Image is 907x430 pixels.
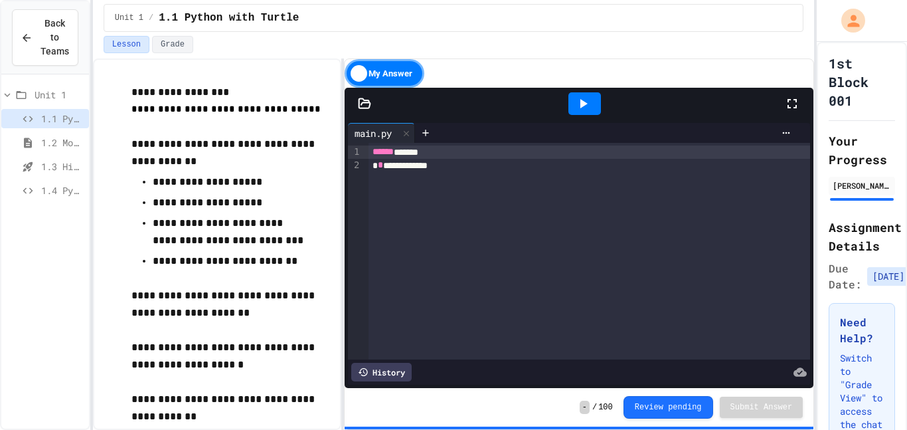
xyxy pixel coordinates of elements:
div: 1 [348,146,361,159]
button: Lesson [104,36,149,53]
div: My Account [827,5,868,36]
span: 1.1 Python with Turtle [41,112,84,126]
button: Review pending [623,396,713,419]
span: Unit 1 [35,88,84,102]
button: Back to Teams [12,9,78,66]
span: 1.4 Python (in Groups) [41,183,84,197]
div: History [351,363,412,381]
span: 1.2 More Python (using Turtle) [41,136,84,150]
div: main.py [348,123,415,143]
h2: Your Progress [829,132,895,169]
h3: Need Help? [840,314,884,346]
div: 2 [348,159,361,172]
h1: 1st Block 001 [829,54,895,110]
span: Due Date: [829,261,862,292]
span: 100 [598,402,613,413]
span: / [149,13,153,23]
button: Grade [152,36,193,53]
h2: Assignment Details [829,218,895,255]
span: Back to Teams [41,17,69,58]
button: Submit Answer [720,397,803,418]
span: - [580,401,590,414]
span: Submit Answer [730,402,793,413]
span: 1.1 Python with Turtle [159,10,299,26]
span: Unit 1 [115,13,143,23]
div: [PERSON_NAME] [833,179,891,191]
div: main.py [348,126,398,140]
span: 1.3 Hide and Seek [41,160,84,173]
span: / [592,402,597,413]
